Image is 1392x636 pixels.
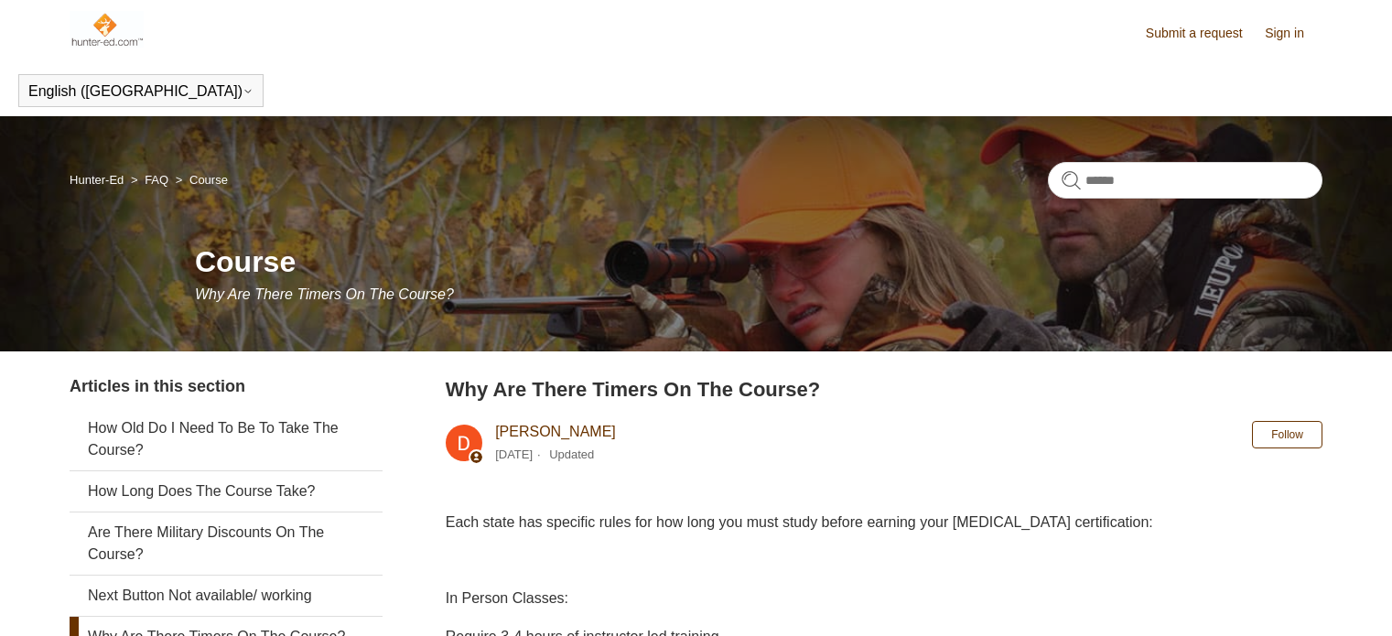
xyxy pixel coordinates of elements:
a: How Old Do I Need To Be To Take The Course? [70,408,383,470]
a: Next Button Not available/ working [70,576,383,616]
span: Why Are There Timers On The Course? [195,286,454,302]
span: Articles in this section [70,377,245,395]
img: Hunter-Ed Help Center home page [70,11,144,48]
a: [PERSON_NAME] [495,424,616,439]
button: Follow Article [1252,421,1322,448]
a: Are There Military Discounts On The Course? [70,512,383,575]
li: Course [172,173,228,187]
h2: Why Are There Timers On The Course? [446,374,1322,404]
time: 04/09/2025, 03:15 [495,447,533,461]
div: Chat Support [1274,575,1379,622]
h1: Course [195,240,1322,284]
span: Each state has specific rules for how long you must study before earning your [MEDICAL_DATA] cert... [446,514,1153,530]
a: Course [189,173,228,187]
li: Hunter-Ed [70,173,127,187]
a: Hunter-Ed [70,173,124,187]
li: FAQ [127,173,172,187]
input: Search [1048,162,1322,199]
button: English ([GEOGRAPHIC_DATA]) [28,83,254,100]
a: Sign in [1265,24,1322,43]
a: FAQ [145,173,168,187]
span: In Person Classes: [446,590,568,606]
a: Submit a request [1146,24,1261,43]
a: How Long Does The Course Take? [70,471,383,512]
li: Updated [549,447,594,461]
